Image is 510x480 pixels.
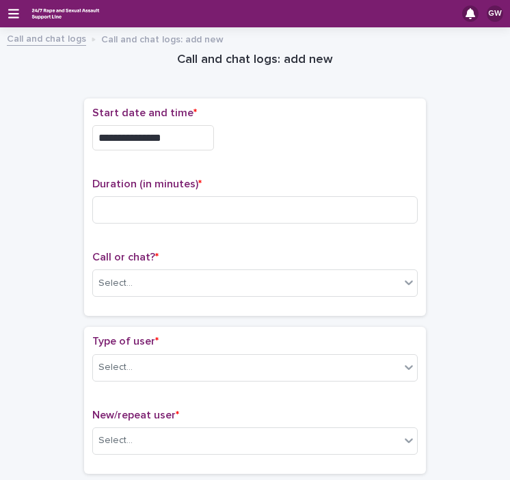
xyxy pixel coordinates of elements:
div: Select... [98,360,133,375]
div: Select... [98,276,133,291]
span: New/repeat user [92,410,179,421]
span: Type of user [92,336,159,347]
span: Start date and time [92,107,197,118]
p: Call and chat logs: add new [101,31,224,46]
img: rhQMoQhaT3yELyF149Cw [30,5,101,23]
div: GW [487,5,503,22]
a: Call and chat logs [7,30,86,46]
div: Select... [98,434,133,448]
span: Duration (in minutes) [92,178,202,189]
h1: Call and chat logs: add new [84,52,426,68]
span: Call or chat? [92,252,159,263]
